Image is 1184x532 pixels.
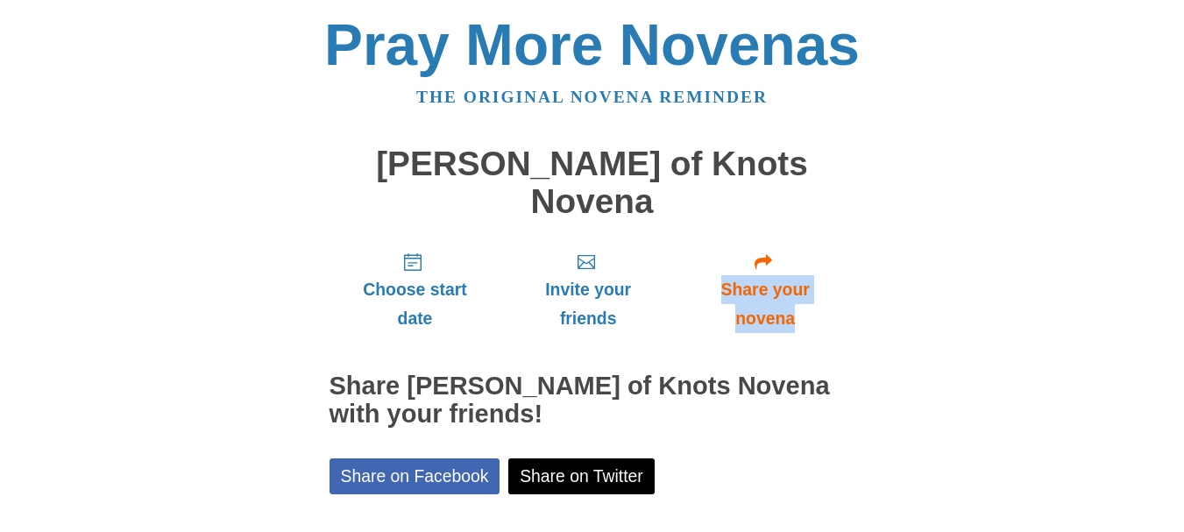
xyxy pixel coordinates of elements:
[693,275,838,333] span: Share your novena
[500,238,675,342] a: Invite your friends
[508,458,655,494] a: Share on Twitter
[330,372,855,429] h2: Share [PERSON_NAME] of Knots Novena with your friends!
[324,12,860,77] a: Pray More Novenas
[416,88,768,106] a: The original novena reminder
[330,145,855,220] h1: [PERSON_NAME] of Knots Novena
[676,238,855,342] a: Share your novena
[347,275,484,333] span: Choose start date
[518,275,657,333] span: Invite your friends
[330,238,501,342] a: Choose start date
[330,458,500,494] a: Share on Facebook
